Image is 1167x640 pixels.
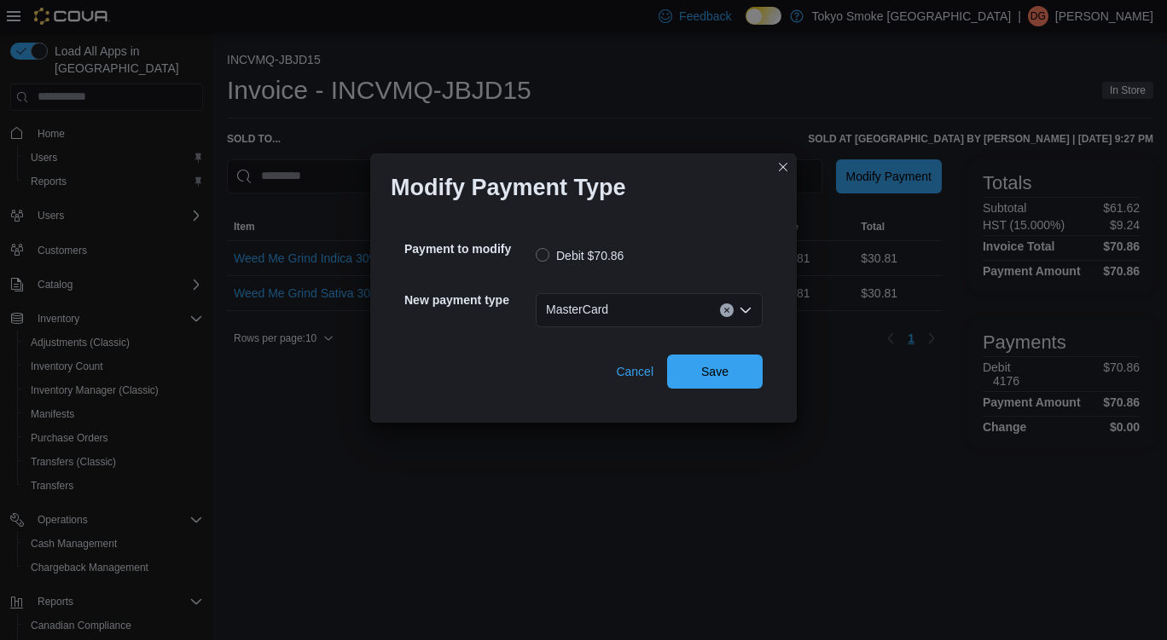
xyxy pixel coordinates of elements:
[404,283,532,317] h5: New payment type
[536,245,624,266] label: Debit $70.86
[701,363,729,380] span: Save
[773,157,793,177] button: Closes this modal window
[404,232,532,266] h5: Payment to modify
[615,300,617,320] input: Accessible screen reader label
[546,299,608,320] span: MasterCard
[391,174,626,201] h1: Modify Payment Type
[739,303,752,317] button: Open list of options
[609,355,660,389] button: Cancel
[616,363,653,380] span: Cancel
[720,303,734,317] button: Clear input
[667,355,763,389] button: Save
